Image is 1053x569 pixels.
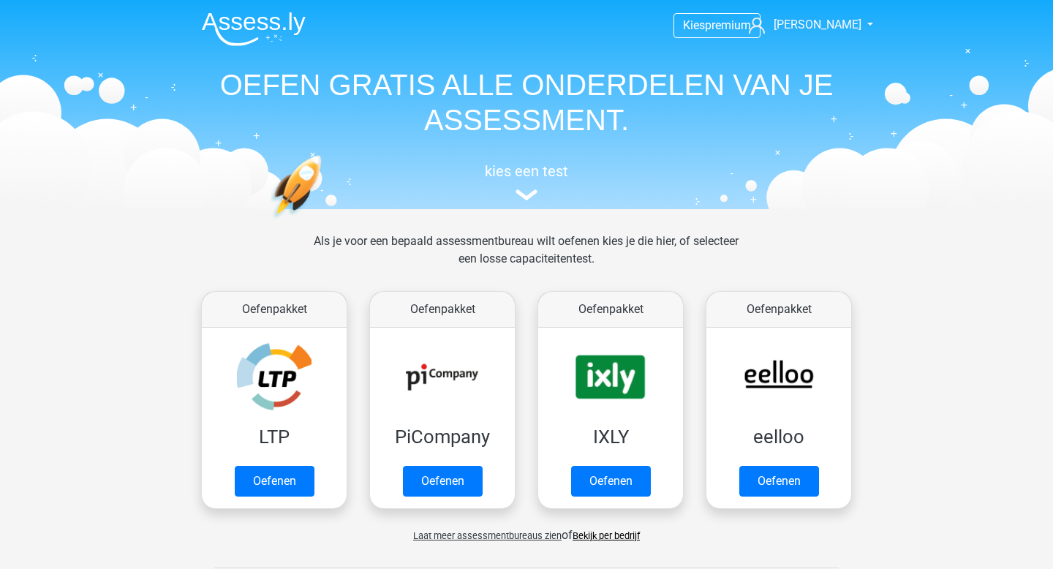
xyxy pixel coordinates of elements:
h5: kies een test [190,162,863,180]
div: of [190,515,863,544]
a: Oefenen [403,466,483,497]
img: Assessly [202,12,306,46]
div: Als je voor een bepaald assessmentbureau wilt oefenen kies je die hier, of selecteer een losse ca... [302,233,750,285]
img: assessment [516,189,537,200]
img: oefenen [271,155,378,287]
h1: OEFEN GRATIS ALLE ONDERDELEN VAN JE ASSESSMENT. [190,67,863,137]
span: Kies [683,18,705,32]
a: Oefenen [739,466,819,497]
a: Kiespremium [674,15,760,35]
span: Laat meer assessmentbureaus zien [413,530,562,541]
a: [PERSON_NAME] [743,16,863,34]
span: [PERSON_NAME] [774,18,861,31]
span: premium [705,18,751,32]
a: Oefenen [571,466,651,497]
a: kies een test [190,162,863,201]
a: Bekijk per bedrijf [573,530,640,541]
a: Oefenen [235,466,314,497]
